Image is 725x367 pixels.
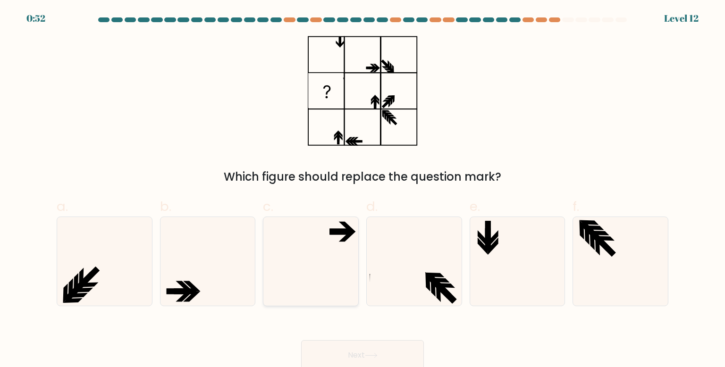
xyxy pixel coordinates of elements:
span: a. [57,197,68,216]
div: Which figure should replace the question mark? [62,168,663,185]
span: e. [470,197,480,216]
span: f. [573,197,579,216]
span: b. [160,197,171,216]
div: Level 12 [664,11,699,25]
div: 0:52 [26,11,45,25]
span: d. [366,197,378,216]
span: c. [263,197,273,216]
